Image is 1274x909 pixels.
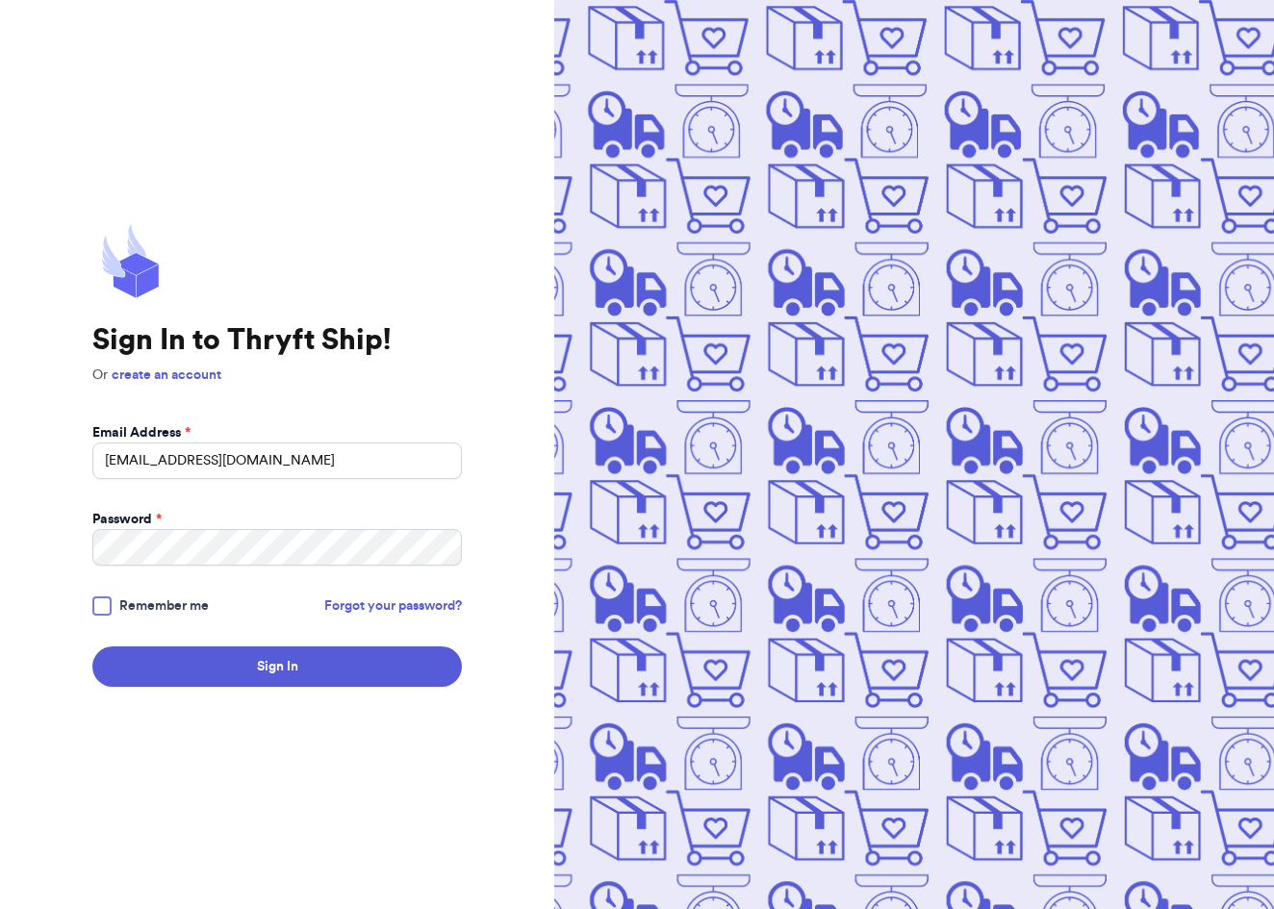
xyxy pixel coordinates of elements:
[92,366,462,385] p: Or
[112,368,221,382] a: create an account
[92,646,462,687] button: Sign In
[92,423,191,442] label: Email Address
[324,596,462,616] a: Forgot your password?
[92,510,162,529] label: Password
[92,323,462,358] h1: Sign In to Thryft Ship!
[119,596,209,616] span: Remember me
